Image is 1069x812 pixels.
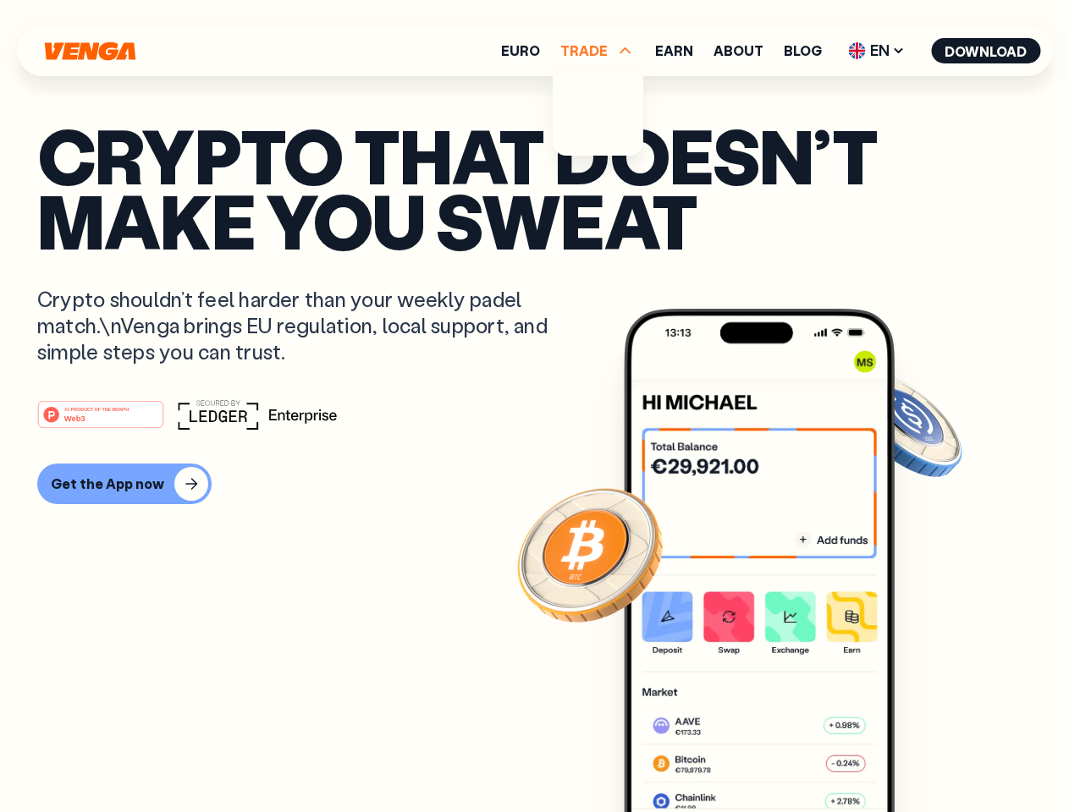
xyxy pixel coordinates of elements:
span: EN [842,37,911,64]
a: Earn [655,44,693,58]
a: Get the App now [37,464,1032,504]
p: Crypto that doesn’t make you sweat [37,123,1032,252]
div: Get the App now [51,475,164,492]
img: flag-uk [848,42,865,59]
span: TRADE [560,41,635,61]
img: Bitcoin [514,478,666,630]
a: #1 PRODUCT OF THE MONTHWeb3 [37,410,164,432]
button: Download [931,38,1040,63]
button: Get the App now [37,464,212,504]
svg: Home [42,41,137,61]
span: TRADE [560,44,608,58]
tspan: Web3 [64,413,85,422]
a: Euro [501,44,540,58]
a: About [714,44,763,58]
p: Crypto shouldn’t feel harder than your weekly padel match.\nVenga brings EU regulation, local sup... [37,286,572,365]
img: USDC coin [844,364,966,486]
a: Blog [784,44,822,58]
tspan: #1 PRODUCT OF THE MONTH [64,406,129,411]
